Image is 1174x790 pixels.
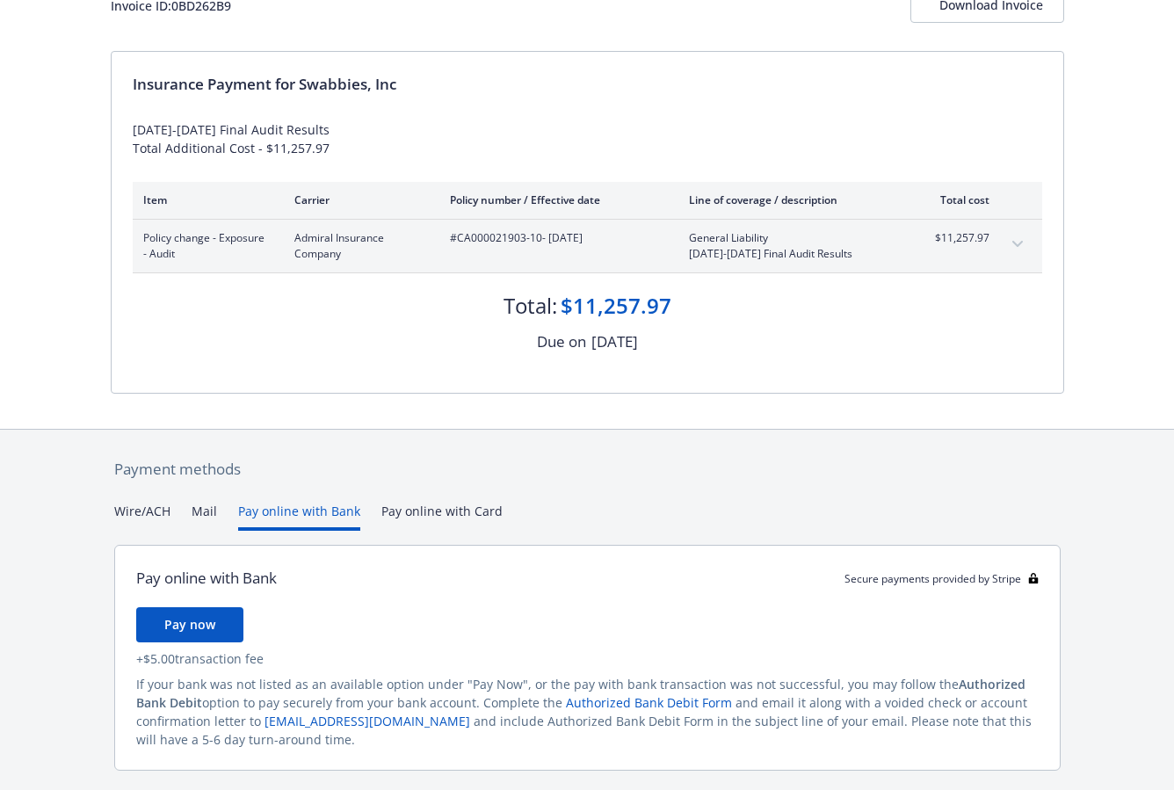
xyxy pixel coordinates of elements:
span: Admiral Insurance Company [294,230,422,262]
div: $11,257.97 [561,291,671,321]
div: [DATE]-[DATE] Final Audit Results Total Additional Cost - $11,257.97 [133,120,1042,157]
div: Due on [537,330,586,353]
div: Pay online with Bank [136,567,277,590]
span: [DATE]-[DATE] Final Audit Results [689,246,895,262]
span: #CA000021903-10 - [DATE] [450,230,661,246]
button: Wire/ACH [114,502,170,531]
div: Insurance Payment for Swabbies, Inc [133,73,1042,96]
div: Total: [504,291,557,321]
span: Authorized Bank Debit [136,676,1025,711]
span: General Liability[DATE]-[DATE] Final Audit Results [689,230,895,262]
div: Item [143,192,266,207]
div: If your bank was not listed as an available option under "Pay Now", or the pay with bank transact... [136,675,1039,749]
div: Total cost [924,192,989,207]
div: Payment methods [114,458,1061,481]
a: [EMAIL_ADDRESS][DOMAIN_NAME] [265,713,470,729]
button: Pay now [136,607,243,642]
button: Pay online with Bank [238,502,360,531]
span: $11,257.97 [924,230,989,246]
a: Authorized Bank Debit Form [566,694,732,711]
button: Pay online with Card [381,502,503,531]
span: Pay now [164,616,215,633]
span: Policy change - Exposure - Audit [143,230,266,262]
div: [DATE] [591,330,638,353]
span: General Liability [689,230,895,246]
div: Policy change - Exposure - AuditAdmiral Insurance Company#CA000021903-10- [DATE]General Liability... [133,220,1042,272]
button: Mail [192,502,217,531]
button: expand content [1004,230,1032,258]
div: + $5.00 transaction fee [136,649,1039,668]
div: Line of coverage / description [689,192,895,207]
div: Carrier [294,192,422,207]
div: Policy number / Effective date [450,192,661,207]
div: Secure payments provided by Stripe [844,571,1039,586]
